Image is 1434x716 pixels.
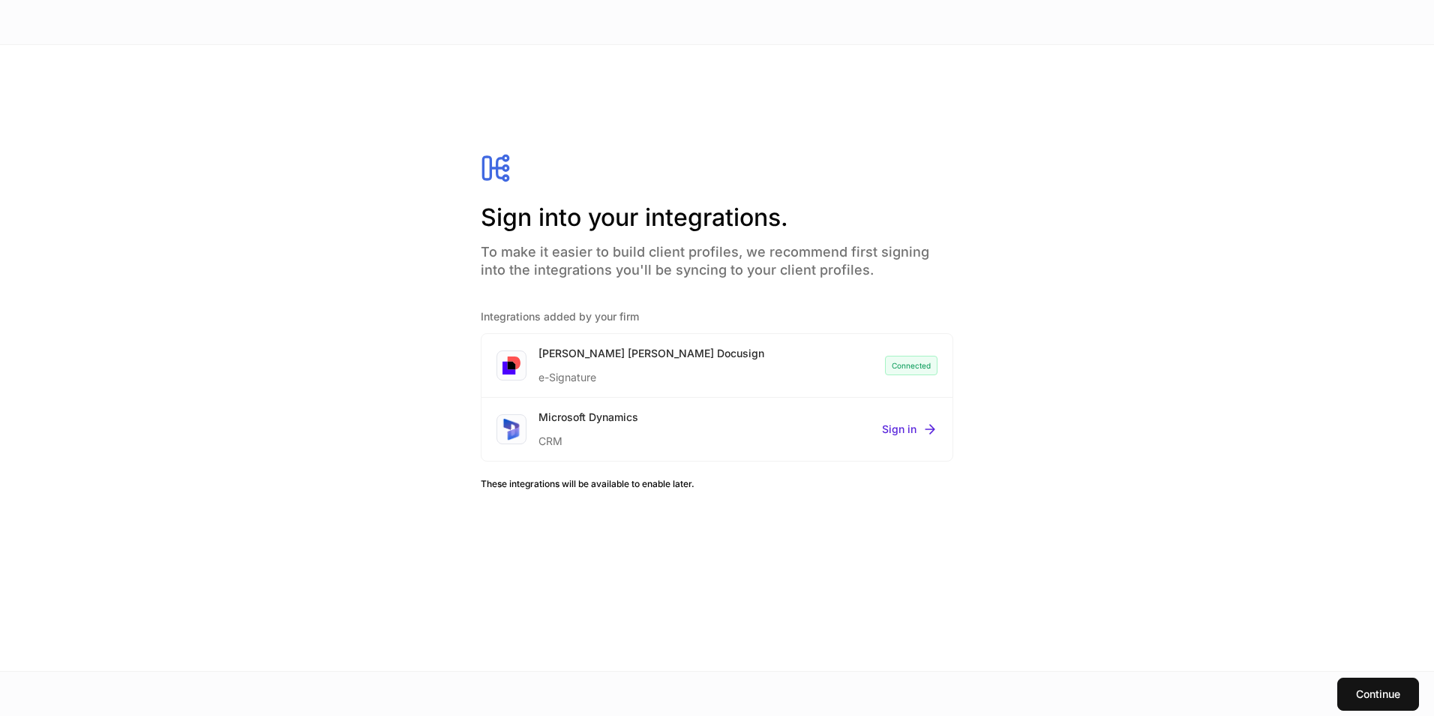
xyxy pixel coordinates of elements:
button: Continue [1337,678,1419,711]
img: sIOyOZvWb5kUEAwh5D03bPzsWHrUXBSdsWHDhg8Ma8+nBQBvlija69eFAv+snJUCyn8AqO+ElBnIpgMAAAAASUVORK5CYII= [499,417,523,441]
div: [PERSON_NAME] [PERSON_NAME] Docusign [538,346,764,361]
h5: Integrations added by your firm [481,309,953,324]
button: Sign in [882,422,937,437]
div: Connected [885,356,937,375]
div: CRM [538,425,638,449]
h2: Sign into your integrations. [481,201,953,234]
div: Continue [1356,689,1400,699]
div: e-Signature [538,361,764,385]
h4: To make it easier to build client profiles, we recommend first signing into the integrations you'... [481,234,953,279]
h6: These integrations will be available to enable later. [481,477,953,491]
div: Microsoft Dynamics [538,410,638,425]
